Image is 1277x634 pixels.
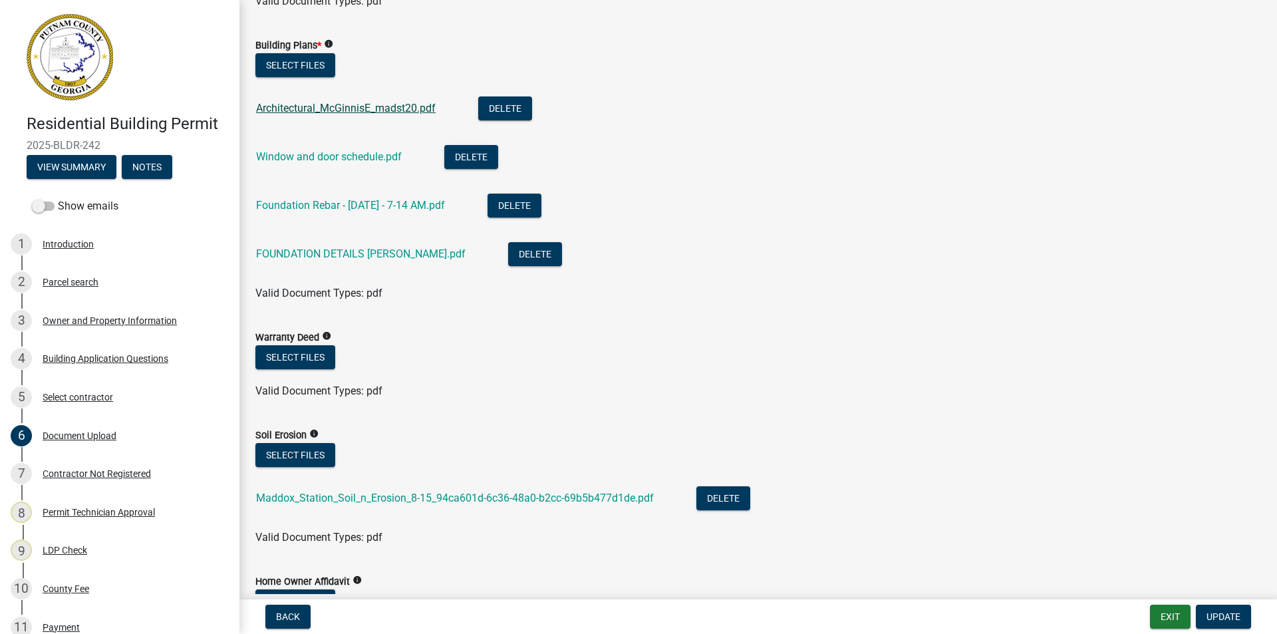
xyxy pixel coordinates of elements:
[1196,605,1251,629] button: Update
[256,247,466,260] a: FOUNDATION DETAILS [PERSON_NAME].pdf
[11,271,32,293] div: 2
[255,345,335,369] button: Select files
[444,145,498,169] button: Delete
[255,385,382,397] span: Valid Document Types: pdf
[353,575,362,585] i: info
[43,393,113,402] div: Select contractor
[43,277,98,287] div: Parcel search
[508,242,562,266] button: Delete
[508,249,562,261] wm-modal-confirm: Delete Document
[478,96,532,120] button: Delete
[27,14,113,100] img: Putnam County, Georgia
[27,139,213,152] span: 2025-BLDR-242
[11,425,32,446] div: 6
[255,443,335,467] button: Select files
[43,546,87,555] div: LDP Check
[488,194,541,218] button: Delete
[27,162,116,173] wm-modal-confirm: Summary
[32,198,118,214] label: Show emails
[43,508,155,517] div: Permit Technician Approval
[255,431,307,440] label: Soil Erosion
[1150,605,1191,629] button: Exit
[255,577,350,587] label: Home Owner Affidavit
[322,331,331,341] i: info
[255,53,335,77] button: Select files
[255,589,335,613] button: Select files
[255,41,321,51] label: Building Plans
[11,463,32,484] div: 7
[255,287,382,299] span: Valid Document Types: pdf
[11,348,32,369] div: 4
[324,39,333,49] i: info
[444,152,498,164] wm-modal-confirm: Delete Document
[488,200,541,213] wm-modal-confirm: Delete Document
[11,578,32,599] div: 10
[265,605,311,629] button: Back
[43,239,94,249] div: Introduction
[43,469,151,478] div: Contractor Not Registered
[255,333,319,343] label: Warranty Deed
[1206,611,1240,622] span: Update
[276,611,300,622] span: Back
[11,310,32,331] div: 3
[256,102,436,114] a: Architectural_McGinnisE_madst20.pdf
[696,486,750,510] button: Delete
[27,114,229,134] h4: Residential Building Permit
[43,584,89,593] div: County Fee
[27,155,116,179] button: View Summary
[11,502,32,523] div: 8
[256,150,402,163] a: Window and door schedule.pdf
[256,492,654,504] a: Maddox_Station_Soil_n_Erosion_8-15_94ca601d-6c36-48a0-b2cc-69b5b477d1de.pdf
[11,387,32,408] div: 5
[255,531,382,544] span: Valid Document Types: pdf
[43,354,168,363] div: Building Application Questions
[43,431,116,440] div: Document Upload
[696,493,750,506] wm-modal-confirm: Delete Document
[478,103,532,116] wm-modal-confirm: Delete Document
[256,199,445,212] a: Foundation Rebar - [DATE] - 7-14 AM.pdf
[43,316,177,325] div: Owner and Property Information
[11,234,32,255] div: 1
[122,155,172,179] button: Notes
[11,540,32,561] div: 9
[43,623,80,632] div: Payment
[122,162,172,173] wm-modal-confirm: Notes
[309,429,319,438] i: info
